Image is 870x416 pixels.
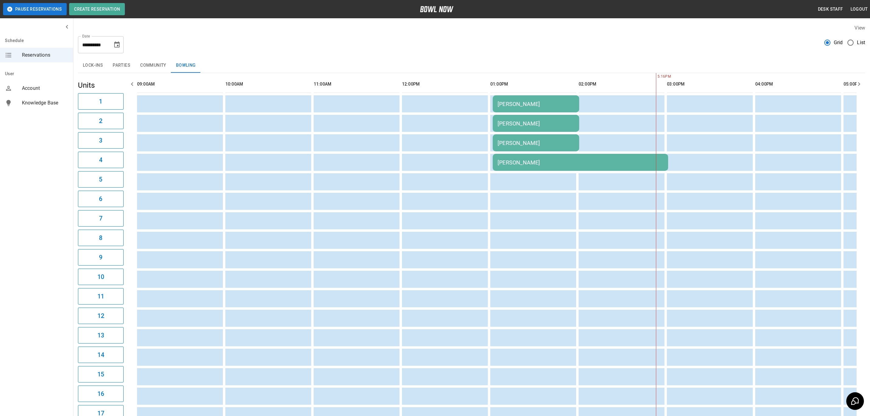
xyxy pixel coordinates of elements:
div: [PERSON_NAME] [498,120,574,127]
h6: 1 [99,97,102,106]
button: 1 [78,93,124,110]
button: Lock-ins [78,58,108,73]
div: inventory tabs [78,58,865,73]
h6: 15 [97,369,104,379]
span: Account [22,85,68,92]
h6: 9 [99,252,102,262]
button: 9 [78,249,124,266]
h6: 4 [99,155,102,165]
span: Reservations [22,51,68,59]
h6: 2 [99,116,102,126]
button: Pause Reservations [3,3,67,15]
h6: 14 [97,350,104,360]
th: 10:00AM [225,76,311,93]
h6: 7 [99,213,102,223]
span: Grid [834,39,843,46]
h6: 12 [97,311,104,321]
th: 12:00PM [402,76,488,93]
h6: 8 [99,233,102,243]
button: 12 [78,308,124,324]
span: Knowledge Base [22,99,68,107]
button: Parties [108,58,135,73]
button: 5 [78,171,124,188]
div: [PERSON_NAME] [498,159,663,166]
button: 14 [78,347,124,363]
h6: 13 [97,330,104,340]
h6: 11 [97,291,104,301]
button: Desk Staff [815,4,846,15]
h6: 3 [99,136,102,145]
button: Bowling [171,58,201,73]
button: 7 [78,210,124,227]
button: Create Reservation [69,3,125,15]
img: logo [420,6,453,12]
button: 10 [78,269,124,285]
button: 8 [78,230,124,246]
h6: 6 [99,194,102,204]
span: List [857,39,865,46]
button: 4 [78,152,124,168]
button: 2 [78,113,124,129]
div: [PERSON_NAME] [498,101,574,107]
button: 11 [78,288,124,305]
th: 11:00AM [314,76,400,93]
button: 3 [78,132,124,149]
button: 16 [78,386,124,402]
div: [PERSON_NAME] [498,140,574,146]
th: 09:00AM [137,76,223,93]
h6: 10 [97,272,104,282]
h5: Units [78,80,124,90]
button: Choose date, selected date is Oct 10, 2025 [111,39,123,51]
button: Logout [848,4,870,15]
h6: 5 [99,175,102,184]
label: View [854,25,865,31]
h6: 16 [97,389,104,399]
button: 6 [78,191,124,207]
button: 13 [78,327,124,344]
span: 5:16PM [656,74,657,80]
button: 15 [78,366,124,383]
button: Community [135,58,171,73]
